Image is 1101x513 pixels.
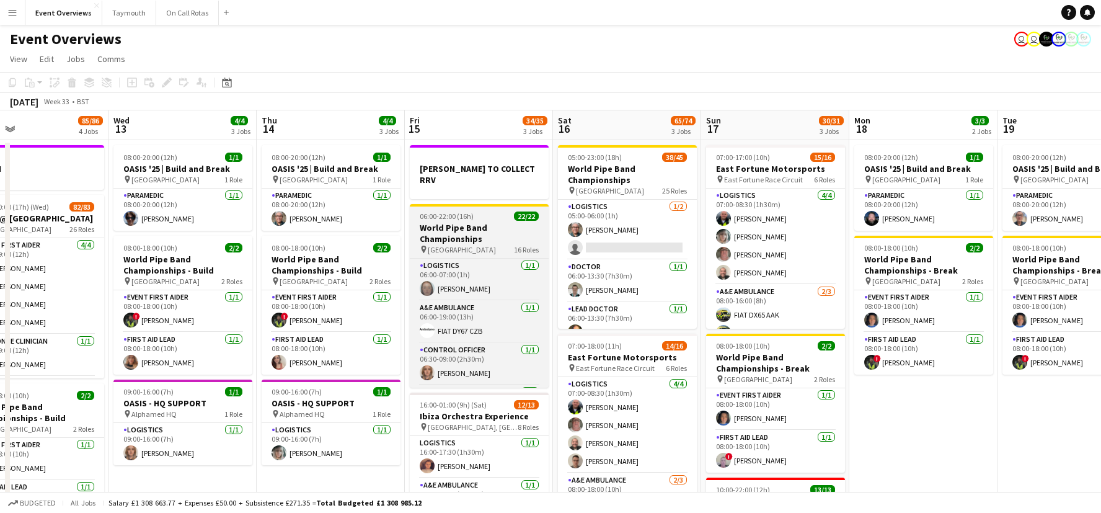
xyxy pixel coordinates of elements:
span: 4/4 [231,116,248,125]
app-card-role: Paramedic1/108:00-20:00 (12h)[PERSON_NAME] [854,189,993,231]
span: 6 Roles [666,364,687,373]
span: 08:00-18:00 (10h) [864,243,918,252]
span: [GEOGRAPHIC_DATA] [131,277,200,286]
app-card-role: Event First Aider1/108:00-18:00 (10h)[PERSON_NAME] [854,290,993,332]
h3: East Fortune Motorsports [706,163,845,174]
span: 08:00-18:00 (10h) [123,243,177,252]
span: 05:00-23:00 (18h) [568,153,622,162]
app-card-role: First Aid Lead1/108:00-18:00 (10h)[PERSON_NAME] [113,332,252,375]
div: 09:00-16:00 (7h)1/1OASIS - HQ SUPPORT Alphamed HQ1 RoleLogistics1/109:00-16:00 (7h)[PERSON_NAME] [262,380,400,465]
app-job-card: 05:00-23:00 (18h)38/45World Pipe Band Championships [GEOGRAPHIC_DATA]25 RolesLogistics1/205:00-06... [558,145,697,329]
button: On Call Rotas [156,1,219,25]
a: Comms [92,51,130,67]
app-user-avatar: Operations Team [1014,32,1029,47]
span: ! [1022,355,1029,362]
app-card-role: Event First Aider3/3 [410,385,549,463]
span: [GEOGRAPHIC_DATA] [872,175,940,184]
span: 1 Role [224,409,242,419]
app-job-card: 08:00-20:00 (12h)1/1OASIS '25 | Build and Break [GEOGRAPHIC_DATA]1 RoleParamedic1/108:00-20:00 (1... [854,145,993,231]
app-user-avatar: Operations Team [1027,32,1041,47]
span: 2/2 [373,243,391,252]
span: 15 [408,122,420,136]
app-card-role: Logistics1/106:00-07:00 (1h)[PERSON_NAME] [410,259,549,301]
div: 3 Jobs [820,127,843,136]
span: East Fortune Race Circuit [576,364,655,373]
span: 82/83 [69,202,94,212]
span: [GEOGRAPHIC_DATA] [280,277,348,286]
app-card-role: Event First Aider1/108:00-18:00 (10h)![PERSON_NAME] [262,290,400,332]
span: 1 Role [965,175,983,184]
span: 08:00-20:00 (12h) [1012,153,1066,162]
span: 8 Roles [518,422,539,432]
app-card-role: Logistics4/407:00-08:30 (1h30m)[PERSON_NAME][PERSON_NAME][PERSON_NAME][PERSON_NAME] [558,377,697,473]
a: Edit [35,51,59,67]
span: Jobs [66,53,85,65]
span: Wed [113,115,130,126]
span: [GEOGRAPHIC_DATA] [872,277,940,286]
span: [GEOGRAPHIC_DATA] [428,245,496,254]
div: [PERSON_NAME] TO COLLECT RRV [410,145,549,199]
span: 08:00-20:00 (12h) [272,153,325,162]
span: 2/2 [225,243,242,252]
app-card-role: First Aid Lead1/108:00-18:00 (10h)![PERSON_NAME] [854,332,993,375]
h3: World Pipe Band Championships - Build [113,254,252,276]
div: [DATE] [10,96,38,108]
span: 1 Role [373,175,391,184]
app-job-card: 08:00-18:00 (10h)2/2World Pipe Band Championships - Break [GEOGRAPHIC_DATA]2 RolesEvent First Aid... [854,236,993,375]
span: 08:00-18:00 (10h) [272,243,325,252]
div: 3 Jobs [379,127,399,136]
div: 2 Jobs [972,127,991,136]
h3: OASIS '25 | Build and Break [262,163,400,174]
span: 30/31 [819,116,844,125]
span: [GEOGRAPHIC_DATA] [1020,175,1089,184]
button: Event Overviews [25,1,102,25]
span: Alphamed HQ [131,409,177,419]
span: 34/35 [523,116,547,125]
app-job-card: 08:00-18:00 (10h)2/2World Pipe Band Championships - Build [GEOGRAPHIC_DATA]2 RolesEvent First Aid... [262,236,400,375]
span: 26 Roles [69,225,94,234]
app-card-role: Paramedic1/108:00-20:00 (12h)[PERSON_NAME] [262,189,400,231]
app-card-role: A&E Ambulance1/106:00-19:00 (13h)FIAT DY67 CZB [410,301,549,343]
h3: OASIS '25 | Build and Break [113,163,252,174]
span: 12/13 [514,400,539,409]
span: 1/1 [966,153,983,162]
span: Comms [97,53,125,65]
span: 22/22 [514,212,539,221]
span: 2/2 [966,243,983,252]
div: 06:00-22:00 (16h)22/22World Pipe Band Championships [GEOGRAPHIC_DATA]16 RolesLogistics1/106:00-07... [410,204,549,388]
span: 07:00-17:00 (10h) [716,153,770,162]
span: 4/4 [379,116,396,125]
span: Total Budgeted £1 308 985.12 [316,498,422,507]
app-card-role: Lead Doctor1/106:00-13:30 (7h30m)[PERSON_NAME] [558,302,697,344]
h3: World Pipe Band Championships [410,222,549,244]
app-job-card: 08:00-20:00 (12h)1/1OASIS '25 | Build and Break [GEOGRAPHIC_DATA]1 RoleParamedic1/108:00-20:00 (1... [113,145,252,231]
span: 15/16 [810,153,835,162]
span: 1/1 [373,153,391,162]
a: View [5,51,32,67]
span: Sat [558,115,572,126]
app-card-role: Logistics1/116:00-17:30 (1h30m)[PERSON_NAME] [410,436,549,478]
span: 38/45 [662,153,687,162]
app-card-role: Event First Aider1/108:00-18:00 (10h)![PERSON_NAME] [113,290,252,332]
span: Alphamed HQ [280,409,325,419]
span: 1/1 [225,387,242,396]
span: ! [281,313,288,320]
span: 16:00-01:00 (9h) (Sat) [420,400,487,409]
span: 25 Roles [662,186,687,195]
span: 07:00-18:00 (11h) [568,341,622,350]
div: 4 Jobs [79,127,102,136]
span: 08:00-20:00 (12h) [123,153,177,162]
app-card-role: Logistics1/109:00-16:00 (7h)[PERSON_NAME] [113,423,252,465]
span: ! [133,313,140,320]
span: 18 [852,122,870,136]
span: All jobs [68,498,98,507]
app-card-role: A&E Ambulance2/308:00-16:00 (8h)FIAT DX65 AAKRenault LV15 GHA [706,285,845,363]
app-user-avatar: Clinical Team [1039,32,1054,47]
span: 2/2 [77,391,94,400]
app-job-card: 08:00-20:00 (12h)1/1OASIS '25 | Build and Break [GEOGRAPHIC_DATA]1 RoleParamedic1/108:00-20:00 (1... [262,145,400,231]
div: 3 Jobs [231,127,250,136]
span: 08:00-18:00 (10h) [716,341,770,350]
